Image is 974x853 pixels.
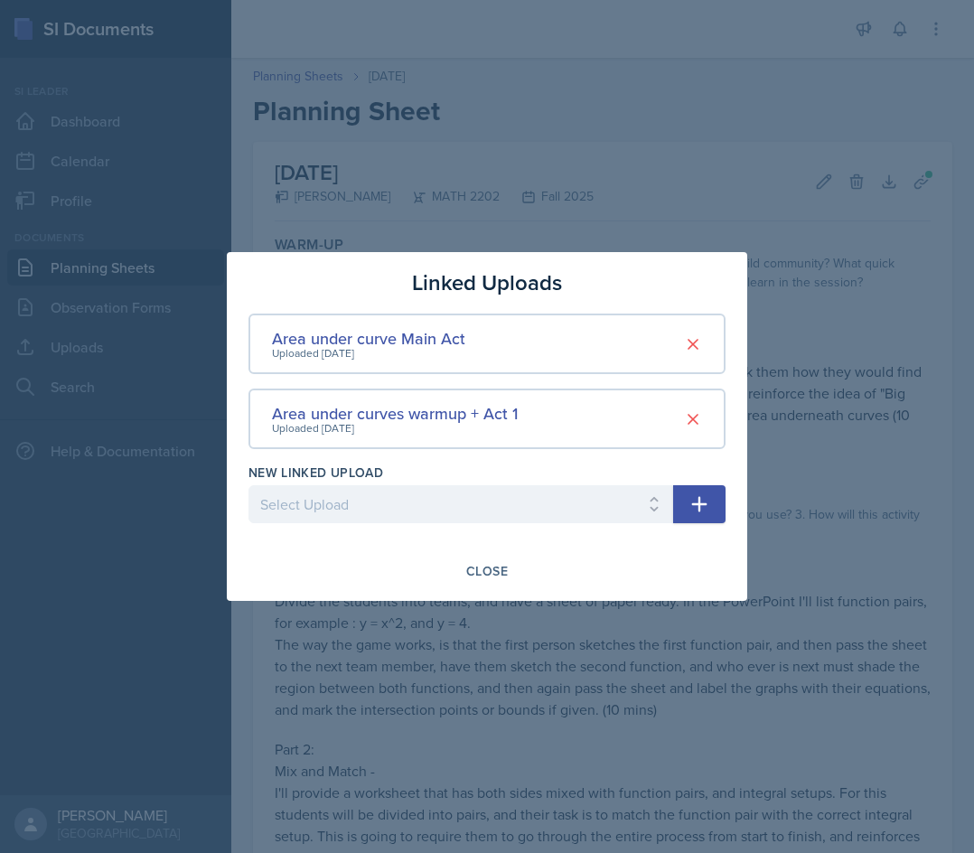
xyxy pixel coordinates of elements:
h3: Linked Uploads [412,267,562,299]
div: Area under curves warmup + Act 1 [272,401,518,426]
button: Close [454,556,520,586]
div: Area under curve Main Act [272,326,465,351]
div: Uploaded [DATE] [272,345,465,361]
label: New Linked Upload [248,464,383,482]
div: Uploaded [DATE] [272,420,518,436]
div: Close [466,564,508,578]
